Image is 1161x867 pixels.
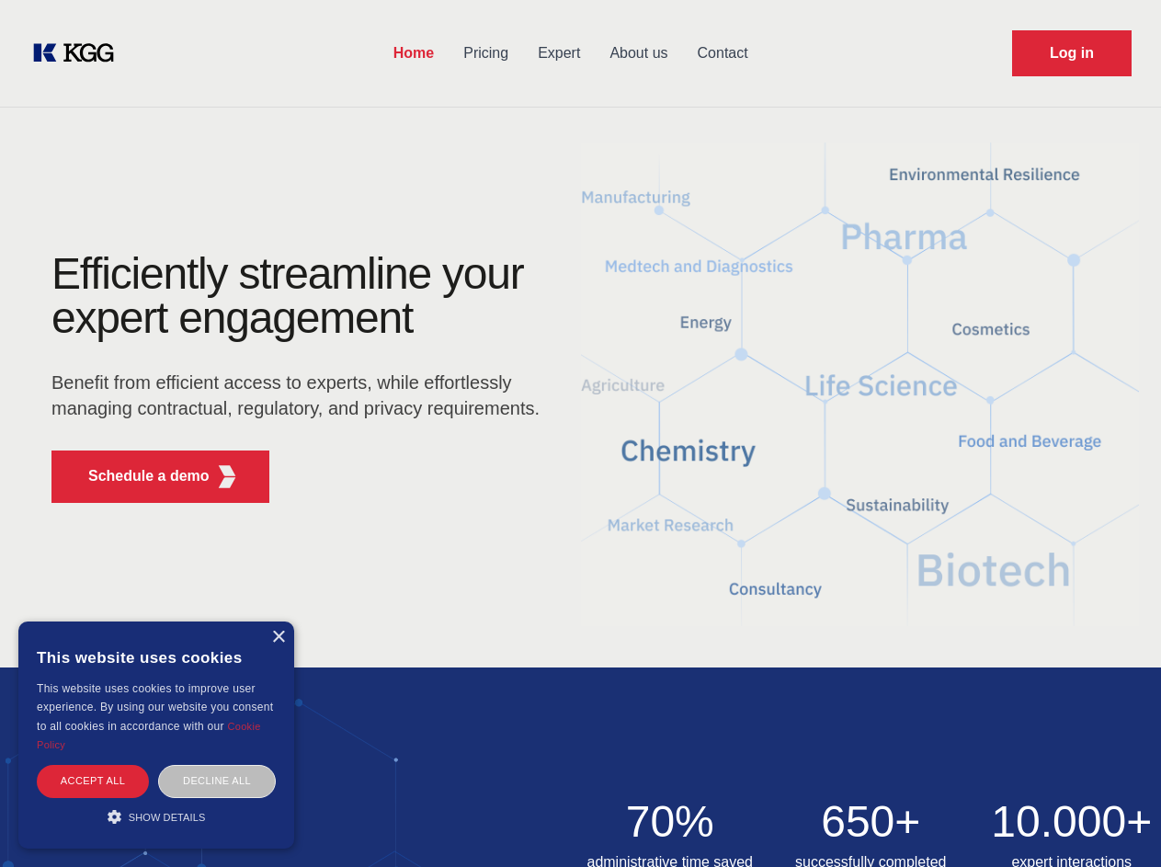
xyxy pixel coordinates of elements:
iframe: Chat Widget [1069,779,1161,867]
p: Benefit from efficient access to experts, while effortlessly managing contractual, regulatory, an... [51,370,552,421]
a: About us [595,29,682,77]
button: Schedule a demoKGG Fifth Element RED [51,451,269,503]
img: KGG Fifth Element RED [216,465,239,488]
div: Show details [37,807,276,826]
a: Home [379,29,449,77]
h2: 650+ [781,800,961,844]
a: Contact [683,29,763,77]
a: Pricing [449,29,523,77]
h1: Efficiently streamline your expert engagement [51,252,552,340]
p: Schedule a demo [88,465,210,487]
a: Expert [523,29,595,77]
a: Cookie Policy [37,721,261,750]
h2: 70% [581,800,760,844]
span: This website uses cookies to improve user experience. By using our website you consent to all coo... [37,682,273,733]
img: KGG Fifth Element RED [581,120,1140,649]
div: Decline all [158,765,276,797]
div: Accept all [37,765,149,797]
div: This website uses cookies [37,635,276,679]
a: Request Demo [1012,30,1132,76]
div: Close [271,631,285,645]
a: KOL Knowledge Platform: Talk to Key External Experts (KEE) [29,39,129,68]
span: Show details [129,812,206,823]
